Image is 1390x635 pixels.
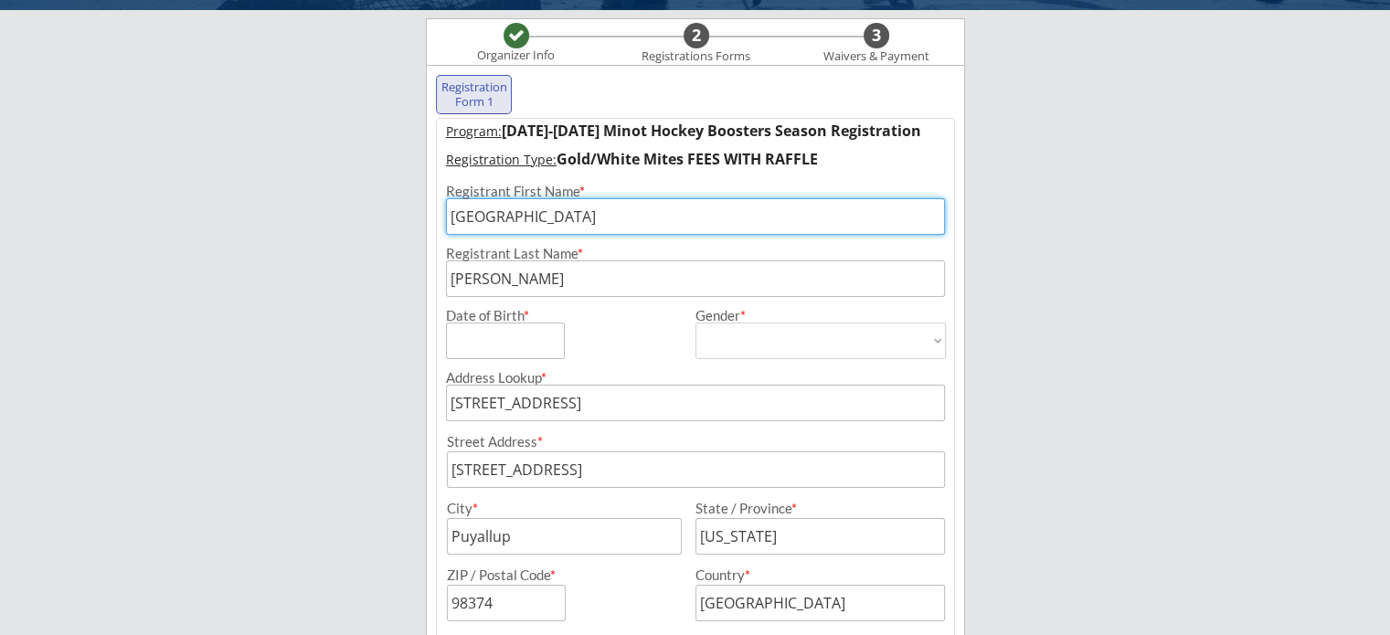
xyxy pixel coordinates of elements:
div: Registrant Last Name [446,247,945,260]
strong: Gold/White Mites FEES WITH RAFFLE [557,149,818,169]
div: Street Address [447,435,945,449]
u: Program: [446,122,502,140]
div: Country [695,568,923,582]
div: Date of Birth [446,309,540,323]
div: ZIP / Postal Code [447,568,679,582]
strong: [DATE]-[DATE] Minot Hockey Boosters Season Registration [502,121,921,141]
div: Address Lookup [446,371,945,385]
div: Organizer Info [466,48,567,63]
div: 2 [684,26,709,46]
div: Waivers & Payment [813,49,939,64]
div: Gender [695,309,946,323]
div: State / Province [695,502,923,515]
div: City [447,502,679,515]
div: Registrant First Name [446,185,945,198]
div: 3 [864,26,889,46]
div: Registration Form 1 [440,80,508,109]
input: Street, City, Province/State [446,385,945,421]
u: Registration Type: [446,151,557,168]
div: Registrations Forms [633,49,759,64]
